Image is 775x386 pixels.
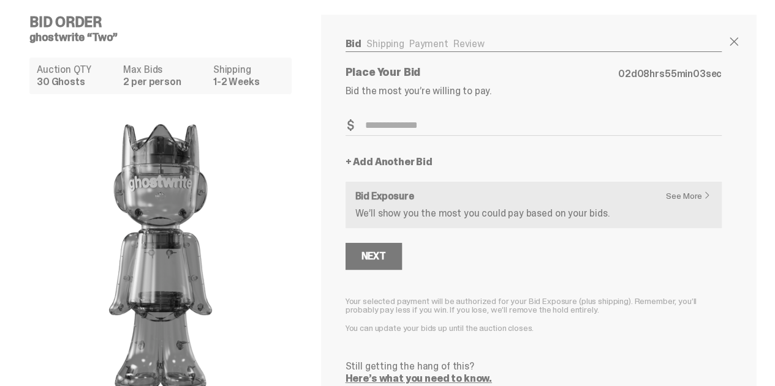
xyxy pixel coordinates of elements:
p: Place Your Bid [346,67,618,78]
span: $ [347,119,354,132]
p: Your selected payment will be authorized for your Bid Exposure (plus shipping). Remember, you’ll ... [346,297,722,314]
h5: ghostwrite “Two” [29,32,301,43]
a: Here’s what you need to know. [346,372,492,385]
span: 02 [618,67,631,80]
dt: Max Bids [123,65,205,75]
h4: Bid Order [29,15,301,29]
a: Bid [346,37,362,50]
div: Next [361,251,386,261]
button: Next [346,243,402,270]
h6: Bid Exposure [355,191,712,201]
p: We’ll show you the most you could pay based on your bids. [355,209,712,218]
a: + Add Another Bid [346,157,433,167]
p: d hrs min sec [618,69,722,79]
dd: 30 Ghosts [37,77,116,87]
dt: Shipping [213,65,284,75]
span: 55 [665,67,677,80]
p: Still getting the hang of this? [346,362,722,371]
span: 03 [693,67,706,80]
dd: 1-2 Weeks [213,77,284,87]
dd: 2 per person [123,77,205,87]
a: See More [666,191,717,200]
p: You can update your bids up until the auction closes. [346,324,722,332]
dt: Auction QTY [37,65,116,75]
span: 08 [637,67,649,80]
p: Bid the most you’re willing to pay. [346,86,722,96]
